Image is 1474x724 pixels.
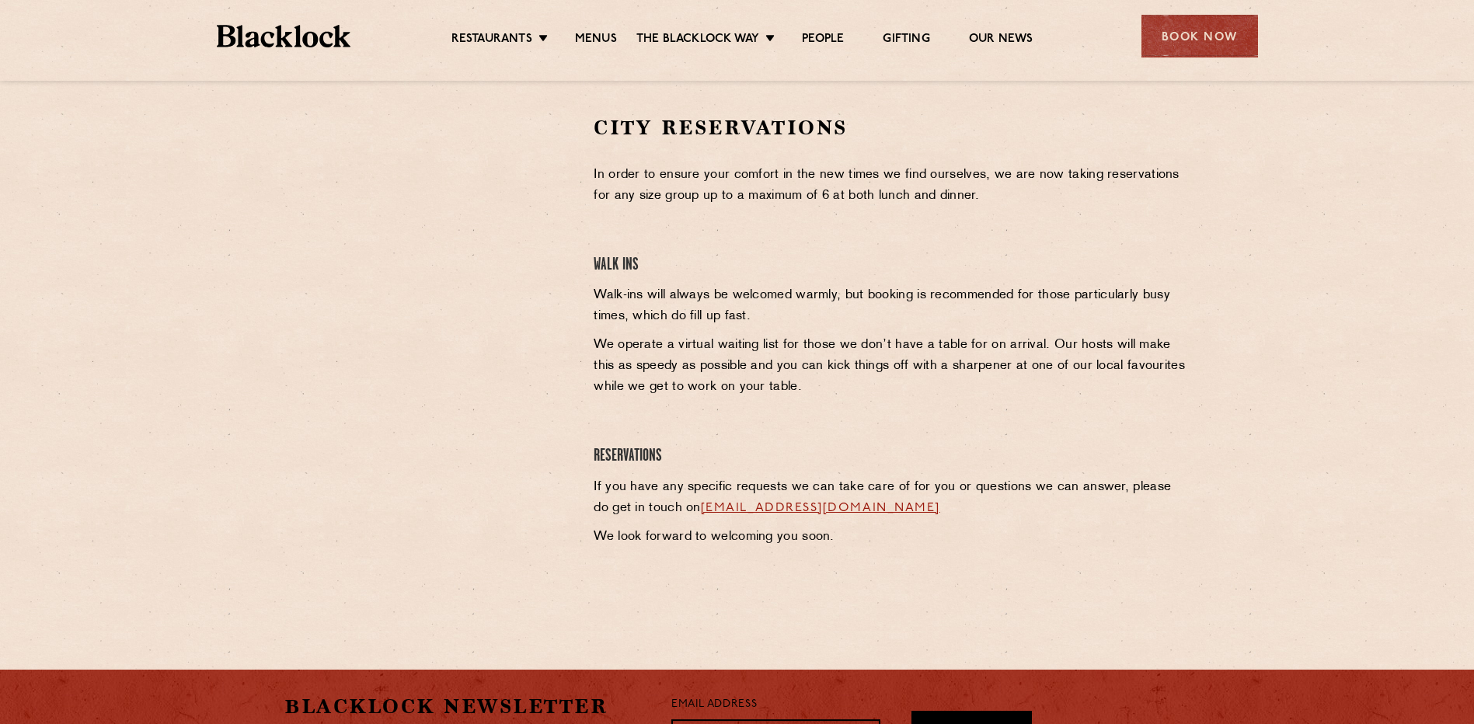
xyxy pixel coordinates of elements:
h4: Reservations [594,446,1190,467]
p: We operate a virtual waiting list for those we don’t have a table for on arrival. Our hosts will ... [594,335,1190,398]
p: In order to ensure your comfort in the new times we find ourselves, we are now taking reservation... [594,165,1190,207]
img: BL_Textured_Logo-footer-cropped.svg [217,25,351,47]
label: Email Address [671,696,757,714]
a: Gifting [883,32,929,49]
iframe: OpenTable make booking widget [340,114,514,348]
a: [EMAIL_ADDRESS][DOMAIN_NAME] [701,502,940,514]
a: Menus [575,32,617,49]
div: Book Now [1141,15,1258,57]
a: Restaurants [451,32,532,49]
p: We look forward to welcoming you soon. [594,527,1190,548]
a: The Blacklock Way [636,32,759,49]
a: Our News [969,32,1033,49]
p: If you have any specific requests we can take care of for you or questions we can answer, please ... [594,477,1190,519]
h2: City Reservations [594,114,1190,141]
p: Walk-ins will always be welcomed warmly, but booking is recommended for those particularly busy t... [594,285,1190,327]
a: People [802,32,844,49]
h2: Blacklock Newsletter [284,693,648,720]
h4: Walk Ins [594,255,1190,276]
